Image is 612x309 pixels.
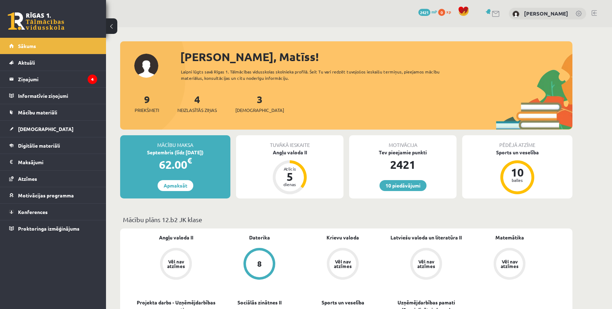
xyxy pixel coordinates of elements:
span: 2421 [418,9,430,16]
span: Aktuāli [18,59,35,66]
a: Vēl nav atzīmes [301,248,384,281]
span: Mācību materiāli [18,109,57,115]
span: € [187,155,192,166]
a: 2421 mP [418,9,437,14]
a: Sākums [9,38,97,54]
a: Sports un veselība 10 balles [462,149,572,195]
div: Mācību maksa [120,135,230,149]
a: [DEMOGRAPHIC_DATA] [9,121,97,137]
img: Matīss Liepiņš [512,11,519,18]
span: mP [431,9,437,14]
a: 9Priekšmeti [135,93,159,114]
a: 4Neizlasītās ziņas [177,93,217,114]
div: Pēdējā atzīme [462,135,572,149]
a: Aktuāli [9,54,97,71]
div: Angļu valoda II [236,149,343,156]
a: Angļu valoda II [159,234,193,241]
span: Atzīmes [18,176,37,182]
div: 2421 [349,156,457,173]
span: Konferences [18,209,48,215]
span: Motivācijas programma [18,192,74,198]
div: Vēl nav atzīmes [416,259,436,268]
a: 3[DEMOGRAPHIC_DATA] [235,93,284,114]
a: Latviešu valoda un literatūra II [390,234,462,241]
a: 8 [218,248,301,281]
a: Proktoringa izmēģinājums [9,220,97,237]
span: Priekšmeti [135,107,159,114]
legend: Maksājumi [18,154,97,170]
div: Vēl nav atzīmes [166,259,186,268]
div: Laipni lūgts savā Rīgas 1. Tālmācības vidusskolas skolnieka profilā. Šeit Tu vari redzēt tuvojošo... [181,69,452,81]
div: 62.00 [120,156,230,173]
a: Digitālie materiāli [9,137,97,154]
a: Sports un veselība [322,299,364,306]
span: 0 [438,9,445,16]
span: xp [446,9,451,14]
div: Vēl nav atzīmes [500,259,519,268]
a: Maksājumi [9,154,97,170]
legend: Ziņojumi [18,71,97,87]
div: Septembris (līdz [DATE]) [120,149,230,156]
span: [DEMOGRAPHIC_DATA] [18,126,73,132]
div: 8 [257,260,262,268]
a: Konferences [9,204,97,220]
div: balles [507,178,528,182]
a: Mācību materiāli [9,104,97,120]
p: Mācību plāns 12.b2 JK klase [123,215,570,224]
div: Sports un veselība [462,149,572,156]
a: Rīgas 1. Tālmācības vidusskola [8,12,64,30]
span: Digitālie materiāli [18,142,60,149]
div: Tuvākā ieskaite [236,135,343,149]
div: 10 [507,167,528,178]
a: 10 piedāvājumi [379,180,426,191]
a: Angļu valoda II Atlicis 5 dienas [236,149,343,195]
a: Informatīvie ziņojumi [9,88,97,104]
a: Ziņojumi4 [9,71,97,87]
span: Neizlasītās ziņas [177,107,217,114]
div: Motivācija [349,135,457,149]
a: Apmaksāt [158,180,193,191]
span: Sākums [18,43,36,49]
div: Tev pieejamie punkti [349,149,457,156]
a: Matemātika [495,234,524,241]
a: Datorika [249,234,270,241]
div: [PERSON_NAME], Matīss! [180,48,572,65]
a: Vēl nav atzīmes [468,248,551,281]
span: [DEMOGRAPHIC_DATA] [235,107,284,114]
span: Proktoringa izmēģinājums [18,225,80,232]
i: 4 [88,75,97,84]
a: [PERSON_NAME] [524,10,568,17]
a: 0 xp [438,9,454,14]
a: Motivācijas programma [9,187,97,203]
a: Vēl nav atzīmes [384,248,468,281]
a: Atzīmes [9,171,97,187]
div: dienas [279,182,300,186]
legend: Informatīvie ziņojumi [18,88,97,104]
a: Vēl nav atzīmes [134,248,218,281]
a: Sociālās zinātnes II [237,299,282,306]
div: 5 [279,171,300,182]
div: Atlicis [279,167,300,171]
div: Vēl nav atzīmes [333,259,353,268]
a: Krievu valoda [326,234,359,241]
